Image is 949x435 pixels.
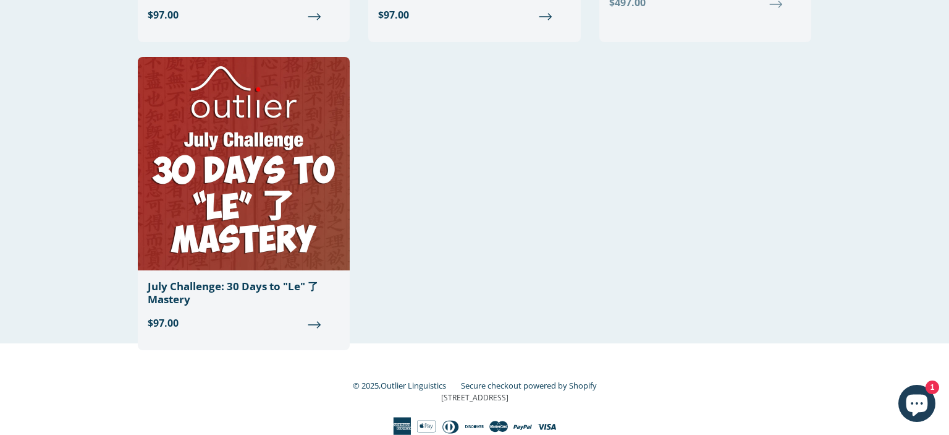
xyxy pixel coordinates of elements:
[378,7,570,22] span: $97.00
[895,385,939,425] inbox-online-store-chat: Shopify online store chat
[138,392,811,403] p: [STREET_ADDRESS]
[353,380,458,391] small: © 2025,
[148,280,340,306] div: July Challenge: 30 Days to "Le" 了 Mastery
[138,57,350,270] img: July Challenge: 30 Days to
[461,380,597,391] a: Secure checkout powered by Shopify
[138,57,350,340] a: July Challenge: 30 Days to "Le" 了 Mastery $97.00
[381,380,446,391] a: Outlier Linguistics
[148,7,340,22] span: $97.00
[148,316,340,330] span: $97.00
